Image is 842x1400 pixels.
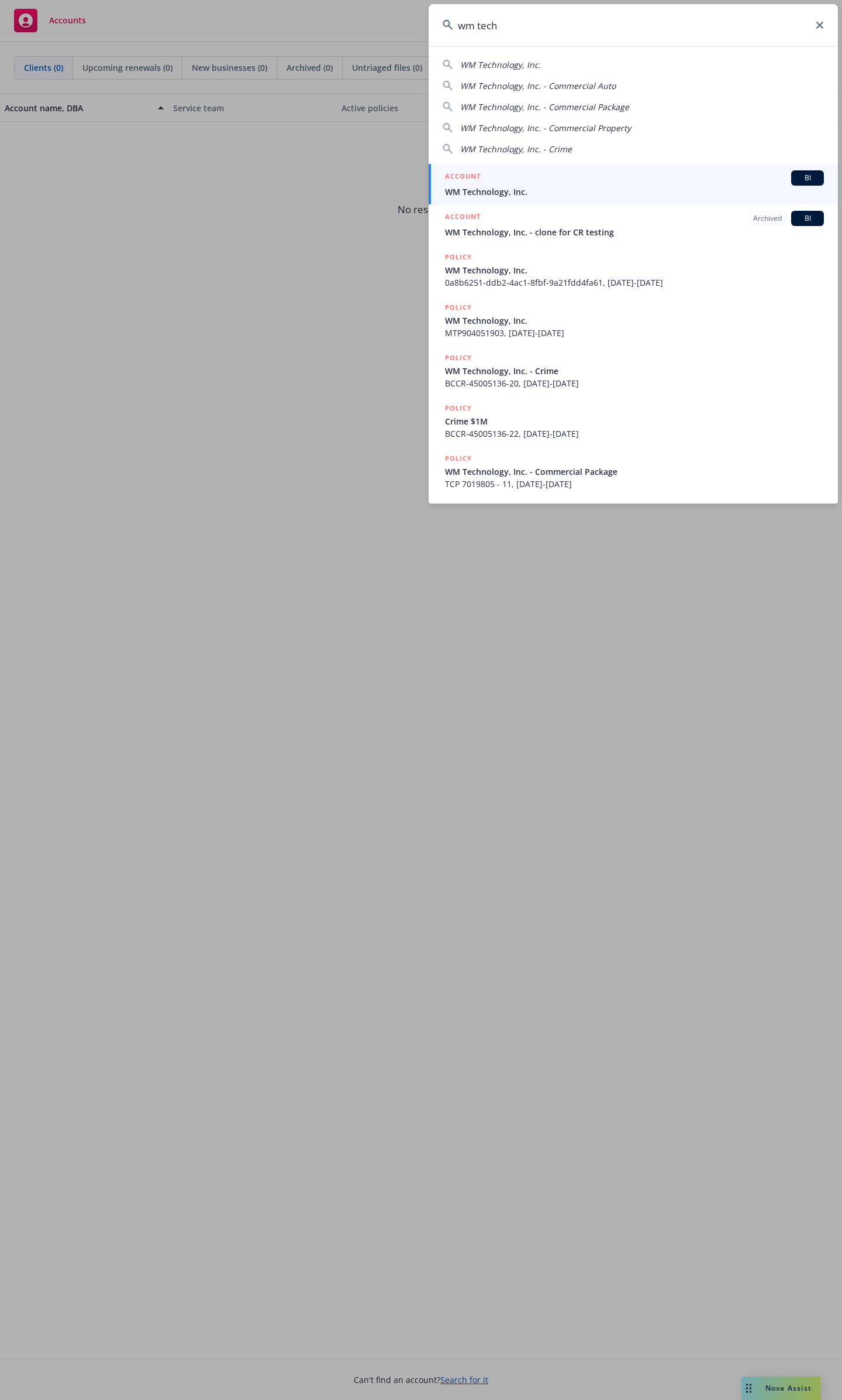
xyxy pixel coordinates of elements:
a: POLICYCrime $1MBCCR-45005136-22, [DATE]-[DATE] [429,396,838,446]
span: TCP 7019805 - 11, [DATE]-[DATE] [445,478,824,490]
span: WM Technology, Inc. - Crime [460,143,572,155]
a: POLICYWM Technology, Inc. - CrimeBCCR-45005136-20, [DATE]-[DATE] [429,345,838,396]
span: WM Technology, Inc. [445,264,824,276]
span: WM Technology, Inc. [445,314,824,327]
span: BCCR-45005136-20, [DATE]-[DATE] [445,377,824,389]
span: WM Technology, Inc. [445,186,824,198]
span: BI [796,213,819,224]
a: POLICYWM Technology, Inc.MTP904051903, [DATE]-[DATE] [429,295,838,345]
span: 0a8b6251-ddb2-4ac1-8fbf-9a21fdd4fa61, [DATE]-[DATE] [445,276,824,289]
h5: POLICY [445,302,472,313]
span: WM Technology, Inc. - Commercial Auto [460,80,616,91]
span: WM Technology, Inc. - Crime [445,365,824,377]
span: Archived [753,213,782,224]
span: BCCR-45005136-22, [DATE]-[DATE] [445,427,824,440]
span: WM Technology, Inc. [460,59,541,70]
span: Crime $1M [445,415,824,427]
span: BI [796,173,819,183]
input: Search... [429,4,838,46]
span: WM Technology, Inc. - Commercial Package [460,101,629,112]
a: ACCOUNTBIWM Technology, Inc. [429,164,838,204]
a: POLICYWM Technology, Inc.0a8b6251-ddb2-4ac1-8fbf-9a21fdd4fa61, [DATE]-[DATE] [429,245,838,295]
a: POLICYWM Technology, Inc. - Commercial PackageTCP 7019805 - 11, [DATE]-[DATE] [429,446,838,497]
h5: ACCOUNT [445,211,481,225]
a: ACCOUNTArchivedBIWM Technology, Inc. - clone for CR testing [429,204,838,245]
span: WM Technology, Inc. - clone for CR testing [445,226,824,238]
h5: POLICY [445,352,472,364]
span: WM Technology, Inc. - Commercial Property [460,122,631,134]
span: MTP904051903, [DATE]-[DATE] [445,327,824,339]
h5: POLICY [445,402,472,414]
h5: ACCOUNT [445,170,481,184]
span: WM Technology, Inc. - Commercial Package [445,465,824,478]
h5: POLICY [445,251,472,263]
h5: POLICY [445,453,472,464]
